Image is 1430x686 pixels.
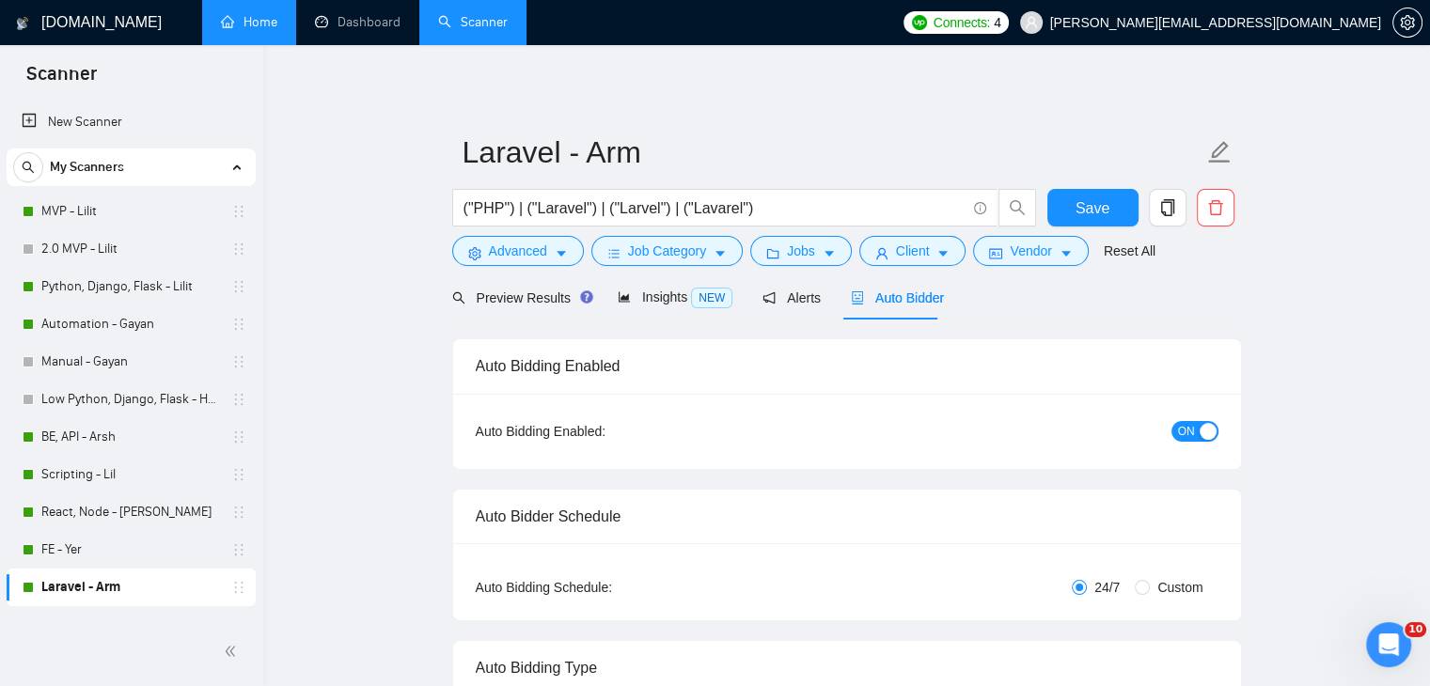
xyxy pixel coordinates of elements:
[998,189,1036,226] button: search
[714,246,727,260] span: caret-down
[912,15,927,30] img: upwork-logo.png
[1197,189,1234,226] button: delete
[476,339,1218,393] div: Auto Bidding Enabled
[1010,241,1051,261] span: Vendor
[1150,199,1186,216] span: copy
[762,290,821,305] span: Alerts
[476,490,1218,543] div: Auto Bidder Schedule
[1207,140,1232,164] span: edit
[22,103,241,141] a: New Scanner
[1392,15,1422,30] a: setting
[231,542,246,557] span: holder
[231,279,246,294] span: holder
[578,288,595,305] div: Tooltip anchor
[750,236,852,266] button: folderJobscaret-down
[1393,15,1422,30] span: setting
[823,246,836,260] span: caret-down
[974,202,986,214] span: info-circle
[41,569,220,606] a: Laravel - Arm
[7,103,256,141] li: New Scanner
[452,236,584,266] button: settingAdvancedcaret-down
[1150,577,1210,598] span: Custom
[41,456,220,493] a: Scripting - Lil
[231,580,246,595] span: holder
[221,14,277,30] a: homeHome
[1104,241,1155,261] a: Reset All
[934,12,990,33] span: Connects:
[452,290,588,305] span: Preview Results
[231,505,246,520] span: holder
[762,291,776,304] span: notification
[14,161,42,174] span: search
[691,288,732,308] span: NEW
[1405,622,1426,637] span: 10
[618,289,732,304] span: Insights
[859,236,966,266] button: userClientcaret-down
[41,268,220,305] a: Python, Django, Flask - Lilit
[468,246,481,260] span: setting
[851,290,944,305] span: Auto Bidder
[555,246,568,260] span: caret-down
[1076,196,1109,220] span: Save
[464,196,966,220] input: Search Freelance Jobs...
[41,531,220,569] a: FE - Yer
[973,236,1088,266] button: idcardVendorcaret-down
[618,290,631,304] span: area-chart
[11,60,112,100] span: Scanner
[41,418,220,456] a: BE, API - Arsh
[1198,199,1234,216] span: delete
[41,493,220,531] a: React, Node - [PERSON_NAME]
[851,291,864,304] span: robot
[224,642,243,661] span: double-left
[231,242,246,257] span: holder
[41,381,220,418] a: Low Python, Django, Flask - Hayk
[452,291,465,304] span: search
[476,577,723,598] div: Auto Bidding Schedule:
[50,148,124,186] span: My Scanners
[231,354,246,369] span: holder
[1087,577,1127,598] span: 24/7
[41,230,220,268] a: 2.0 MVP - Lilit
[41,193,220,230] a: MVP - Lilit
[607,246,621,260] span: bars
[1392,8,1422,38] button: setting
[315,14,401,30] a: dashboardDashboard
[999,199,1035,216] span: search
[1149,189,1186,226] button: copy
[936,246,950,260] span: caret-down
[231,317,246,332] span: holder
[231,392,246,407] span: holder
[41,305,220,343] a: Automation - Gayan
[438,14,508,30] a: searchScanner
[787,241,815,261] span: Jobs
[231,429,246,444] span: holder
[41,343,220,381] a: Manual - Gayan
[463,129,1203,176] input: Scanner name...
[875,246,888,260] span: user
[896,241,930,261] span: Client
[1178,421,1195,442] span: ON
[476,421,723,442] div: Auto Bidding Enabled:
[1366,622,1411,667] iframe: Intercom live chat
[7,148,256,606] li: My Scanners
[766,246,779,260] span: folder
[231,467,246,482] span: holder
[628,241,706,261] span: Job Category
[994,12,1001,33] span: 4
[989,246,1002,260] span: idcard
[1060,246,1073,260] span: caret-down
[591,236,743,266] button: barsJob Categorycaret-down
[1047,189,1139,226] button: Save
[231,204,246,219] span: holder
[13,152,43,182] button: search
[1025,16,1038,29] span: user
[489,241,547,261] span: Advanced
[16,8,29,39] img: logo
